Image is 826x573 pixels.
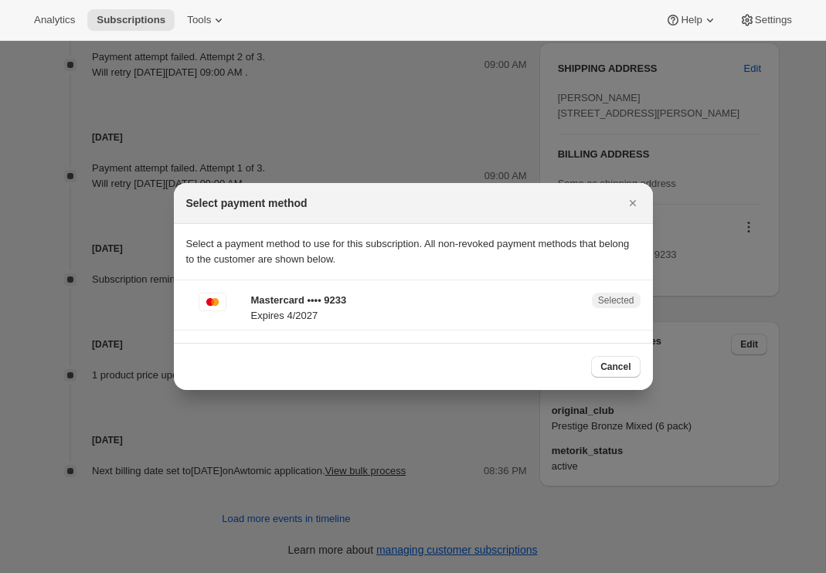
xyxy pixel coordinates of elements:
span: Settings [755,14,792,26]
h2: Select payment method [186,195,308,211]
button: Close [622,192,644,214]
button: Help [656,9,726,31]
p: Expires 4/2027 [251,308,583,324]
p: Select a payment method to use for this subscription. All non-revoked payment methods that belong... [186,236,641,267]
button: Tools [178,9,236,31]
span: Tools [187,14,211,26]
span: Cancel [600,361,631,373]
button: Subscriptions [87,9,175,31]
p: Mastercard •••• 9233 [251,293,583,308]
button: Settings [730,9,801,31]
span: Help [681,14,702,26]
span: Analytics [34,14,75,26]
button: Analytics [25,9,84,31]
button: Cancel [591,356,640,378]
span: Selected [598,294,634,307]
span: Subscriptions [97,14,165,26]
